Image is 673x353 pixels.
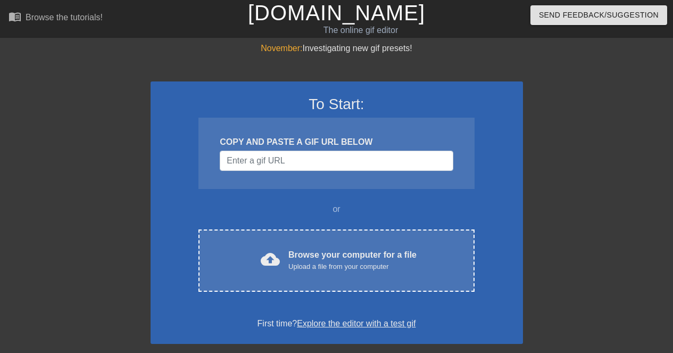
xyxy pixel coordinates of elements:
[164,95,509,113] h3: To Start:
[288,249,417,272] div: Browse your computer for a file
[151,42,523,55] div: Investigating new gif presets!
[539,9,659,22] span: Send Feedback/Suggestion
[220,136,453,149] div: COPY AND PASTE A GIF URL BELOW
[261,44,302,53] span: November:
[178,203,495,216] div: or
[164,317,509,330] div: First time?
[261,250,280,269] span: cloud_upload
[26,13,103,22] div: Browse the tutorials!
[220,151,453,171] input: Username
[530,5,667,25] button: Send Feedback/Suggestion
[288,261,417,272] div: Upload a file from your computer
[230,24,492,37] div: The online gif editor
[9,10,21,23] span: menu_book
[9,10,103,27] a: Browse the tutorials!
[297,319,416,328] a: Explore the editor with a test gif
[248,1,425,24] a: [DOMAIN_NAME]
